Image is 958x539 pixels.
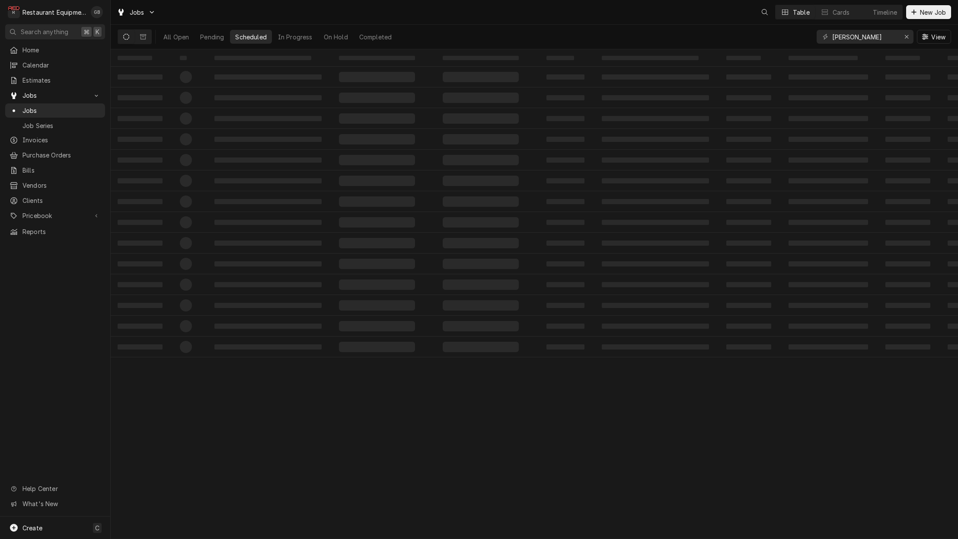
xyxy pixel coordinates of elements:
[546,56,574,60] span: ‌
[5,497,105,511] a: Go to What's New
[885,157,930,163] span: ‌
[443,134,519,144] span: ‌
[726,116,771,121] span: ‌
[602,95,709,100] span: ‌
[602,261,709,266] span: ‌
[885,261,930,266] span: ‌
[443,279,519,290] span: ‌
[546,220,584,225] span: ‌
[789,303,868,308] span: ‌
[180,341,192,353] span: ‌
[130,8,144,17] span: Jobs
[726,137,771,142] span: ‌
[546,344,584,350] span: ‌
[22,211,88,220] span: Pricebook
[22,45,101,55] span: Home
[789,220,868,225] span: ‌
[917,30,951,44] button: View
[118,178,163,183] span: ‌
[339,176,415,186] span: ‌
[5,178,105,192] a: Vendors
[5,148,105,162] a: Purchase Orders
[443,238,519,248] span: ‌
[602,199,709,204] span: ‌
[214,178,322,183] span: ‌
[339,196,415,207] span: ‌
[118,56,152,60] span: ‌
[324,32,348,42] div: On Hold
[885,95,930,100] span: ‌
[118,241,163,246] span: ‌
[5,88,105,103] a: Go to Jobs
[789,324,868,329] span: ‌
[885,199,930,204] span: ‌
[180,92,192,104] span: ‌
[22,484,100,493] span: Help Center
[789,178,868,183] span: ‌
[22,91,88,100] span: Jobs
[8,6,20,18] div: R
[22,524,42,532] span: Create
[180,133,192,145] span: ‌
[443,217,519,228] span: ‌
[726,324,771,329] span: ‌
[339,238,415,248] span: ‌
[339,321,415,331] span: ‌
[278,32,313,42] div: In Progress
[214,116,322,121] span: ‌
[602,137,709,142] span: ‌
[180,71,192,83] span: ‌
[339,155,415,165] span: ‌
[602,56,699,60] span: ‌
[163,32,189,42] div: All Open
[929,32,947,42] span: View
[22,135,101,144] span: Invoices
[118,95,163,100] span: ‌
[22,121,101,130] span: Job Series
[214,137,322,142] span: ‌
[118,261,163,266] span: ‌
[95,523,99,533] span: C
[602,74,709,80] span: ‌
[5,225,105,239] a: Reports
[22,61,101,70] span: Calendar
[885,137,930,142] span: ‌
[214,241,322,246] span: ‌
[91,6,103,18] div: Gary Beaver's Avatar
[885,56,920,60] span: ‌
[339,342,415,352] span: ‌
[339,300,415,311] span: ‌
[546,282,584,287] span: ‌
[214,324,322,329] span: ‌
[22,181,101,190] span: Vendors
[214,74,322,80] span: ‌
[726,282,771,287] span: ‌
[5,163,105,177] a: Bills
[602,116,709,121] span: ‌
[443,113,519,124] span: ‌
[546,241,584,246] span: ‌
[118,303,163,308] span: ‌
[118,137,163,142] span: ‌
[96,27,99,36] span: K
[726,74,771,80] span: ‌
[5,43,105,57] a: Home
[885,241,930,246] span: ‌
[5,481,105,496] a: Go to Help Center
[180,320,192,332] span: ‌
[339,113,415,124] span: ‌
[602,220,709,225] span: ‌
[885,178,930,183] span: ‌
[22,166,101,175] span: Bills
[118,324,163,329] span: ‌
[546,324,584,329] span: ‌
[546,199,584,204] span: ‌
[180,216,192,228] span: ‌
[22,151,101,160] span: Purchase Orders
[22,106,101,115] span: Jobs
[359,32,392,42] div: Completed
[21,27,68,36] span: Search anything
[443,259,519,269] span: ‌
[885,74,930,80] span: ‌
[885,220,930,225] span: ‌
